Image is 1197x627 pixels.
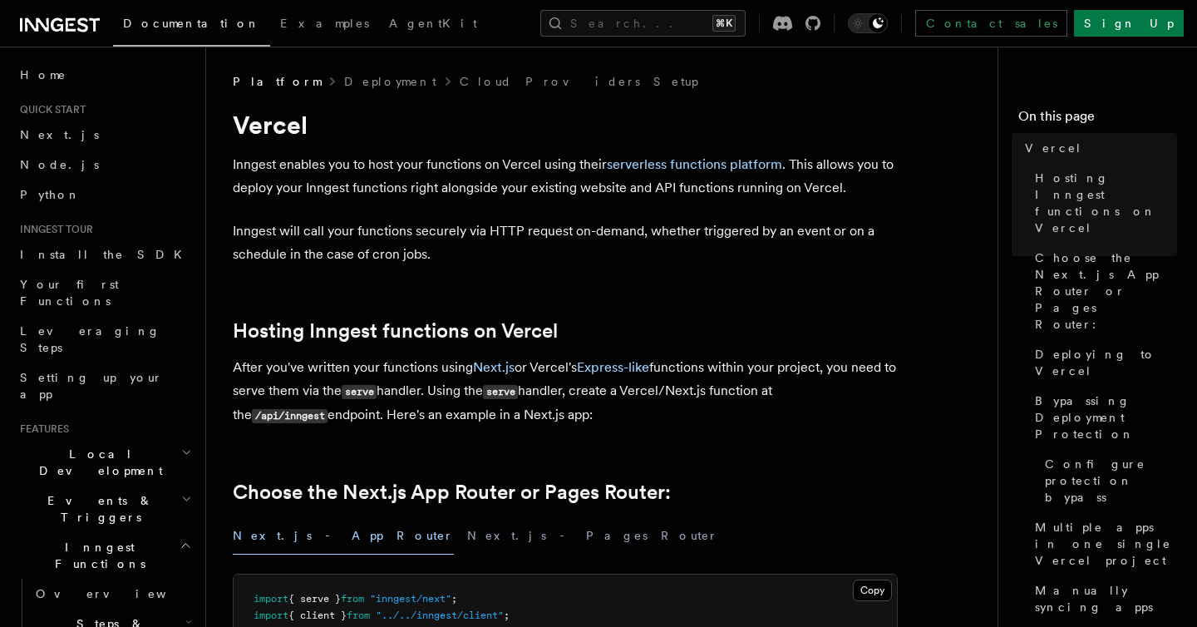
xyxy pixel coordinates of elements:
button: Events & Triggers [13,486,195,532]
span: Multiple apps in one single Vercel project [1035,519,1177,569]
a: Configure protection bypass [1038,449,1177,512]
a: Overview [29,579,195,609]
button: Inngest Functions [13,532,195,579]
span: Node.js [20,158,99,171]
span: Leveraging Steps [20,324,160,354]
a: Deployment [344,73,436,90]
button: Next.js - Pages Router [467,517,718,555]
kbd: ⌘K [712,15,736,32]
a: Next.js [473,359,515,375]
span: ; [504,610,510,621]
span: Events & Triggers [13,492,181,526]
span: Platform [233,73,321,90]
span: Features [13,422,69,436]
a: Hosting Inngest functions on Vercel [233,319,558,343]
span: Inngest Functions [13,539,180,572]
a: Documentation [113,5,270,47]
a: Express-like [577,359,649,375]
a: Bypassing Deployment Protection [1028,386,1177,449]
a: Install the SDK [13,239,195,269]
span: "../../inngest/client" [376,610,504,621]
span: Examples [280,17,369,30]
a: Choose the Next.js App Router or Pages Router: [233,481,671,504]
a: Contact sales [915,10,1067,37]
span: { client } [288,610,347,621]
button: Copy [853,580,892,601]
a: Setting up your app [13,363,195,409]
p: Inngest enables you to host your functions on Vercel using their . This allows you to deploy your... [233,153,898,200]
span: from [347,610,370,621]
span: Inngest tour [13,223,93,236]
a: Next.js [13,120,195,150]
button: Local Development [13,439,195,486]
button: Toggle dark mode [848,13,888,33]
span: Your first Functions [20,278,119,308]
span: Choose the Next.js App Router or Pages Router: [1035,249,1177,333]
a: Multiple apps in one single Vercel project [1028,512,1177,575]
a: Cloud Providers Setup [460,73,698,90]
span: Hosting Inngest functions on Vercel [1035,170,1177,236]
span: Python [20,188,81,201]
a: Manually syncing apps [1028,575,1177,622]
a: AgentKit [379,5,487,45]
span: Deploying to Vercel [1035,346,1177,379]
span: Manually syncing apps [1035,582,1177,615]
span: Setting up your app [20,371,163,401]
p: After you've written your functions using or Vercel's functions within your project, you need to ... [233,356,898,427]
a: serverless functions platform [607,156,782,172]
span: Documentation [123,17,260,30]
a: Choose the Next.js App Router or Pages Router: [1028,243,1177,339]
span: import [254,593,288,605]
span: { serve } [288,593,341,605]
h1: Vercel [233,110,898,140]
h4: On this page [1018,106,1177,133]
a: Hosting Inngest functions on Vercel [1028,163,1177,243]
span: Home [20,67,66,83]
span: Quick start [13,103,86,116]
a: Leveraging Steps [13,316,195,363]
a: Home [13,60,195,90]
button: Next.js - App Router [233,517,454,555]
span: Configure protection bypass [1045,456,1177,506]
span: Local Development [13,446,181,479]
code: serve [342,385,377,399]
span: ; [451,593,457,605]
a: Node.js [13,150,195,180]
a: Python [13,180,195,210]
a: Sign Up [1074,10,1184,37]
span: Vercel [1025,140,1082,156]
a: Examples [270,5,379,45]
code: /api/inngest [252,409,328,423]
span: from [341,593,364,605]
button: Search...⌘K [540,10,746,37]
a: Your first Functions [13,269,195,316]
span: Bypassing Deployment Protection [1035,392,1177,442]
span: AgentKit [389,17,477,30]
span: import [254,610,288,621]
span: "inngest/next" [370,593,451,605]
a: Deploying to Vercel [1028,339,1177,386]
a: Vercel [1018,133,1177,163]
span: Next.js [20,128,99,141]
span: Install the SDK [20,248,192,261]
code: serve [483,385,518,399]
span: Overview [36,587,207,600]
p: Inngest will call your functions securely via HTTP request on-demand, whether triggered by an eve... [233,220,898,266]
